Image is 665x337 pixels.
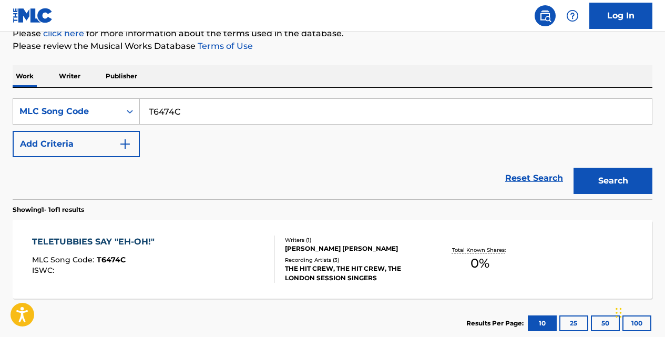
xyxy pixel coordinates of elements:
[43,28,84,38] a: click here
[589,3,652,29] a: Log In
[562,5,583,26] div: Help
[97,255,126,264] span: T6474C
[559,315,588,331] button: 25
[13,8,53,23] img: MLC Logo
[13,131,140,157] button: Add Criteria
[466,319,526,328] p: Results Per Page:
[32,255,97,264] span: MLC Song Code :
[285,264,427,283] div: THE HIT CREW, THE HIT CREW, THE LONDON SESSION SINGERS
[452,246,508,254] p: Total Known Shares:
[470,254,489,273] span: 0 %
[612,287,665,337] iframe: Chat Widget
[285,256,427,264] div: Recording Artists ( 3 )
[119,138,131,150] img: 9d2ae6d4665cec9f34b9.svg
[13,40,652,53] p: Please review the Musical Works Database
[535,5,556,26] a: Public Search
[566,9,579,22] img: help
[19,105,114,118] div: MLC Song Code
[13,98,652,199] form: Search Form
[528,315,557,331] button: 10
[196,41,253,51] a: Terms of Use
[574,168,652,194] button: Search
[539,9,551,22] img: search
[285,236,427,244] div: Writers ( 1 )
[103,65,140,87] p: Publisher
[500,167,568,190] a: Reset Search
[13,27,652,40] p: Please for more information about the terms used in the database.
[13,220,652,299] a: TELETUBBIES SAY "EH-OH!"MLC Song Code:T6474CISWC:Writers (1)[PERSON_NAME] [PERSON_NAME]Recording ...
[32,265,57,275] span: ISWC :
[56,65,84,87] p: Writer
[13,205,84,215] p: Showing 1 - 1 of 1 results
[32,236,160,248] div: TELETUBBIES SAY "EH-OH!"
[616,297,622,329] div: Drag
[13,65,37,87] p: Work
[591,315,620,331] button: 50
[285,244,427,253] div: [PERSON_NAME] [PERSON_NAME]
